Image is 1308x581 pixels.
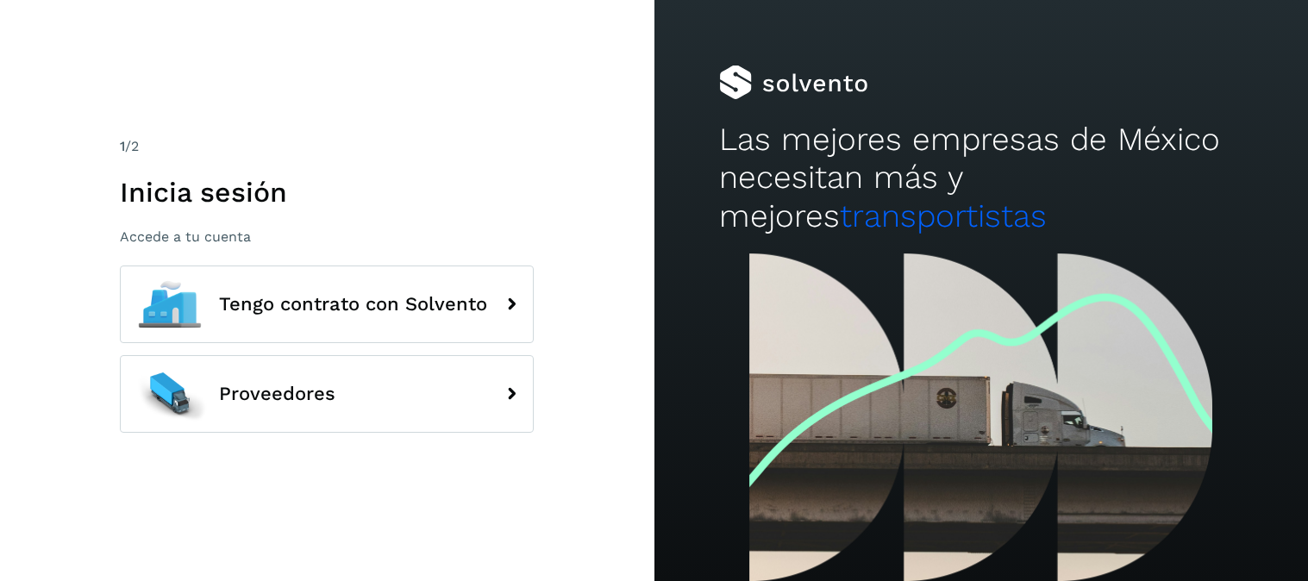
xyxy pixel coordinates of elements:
[120,355,534,433] button: Proveedores
[120,138,125,154] span: 1
[719,121,1242,235] h2: Las mejores empresas de México necesitan más y mejores
[120,176,534,209] h1: Inicia sesión
[840,197,1047,234] span: transportistas
[120,136,534,157] div: /2
[219,294,487,315] span: Tengo contrato con Solvento
[219,384,335,404] span: Proveedores
[120,266,534,343] button: Tengo contrato con Solvento
[120,228,534,245] p: Accede a tu cuenta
